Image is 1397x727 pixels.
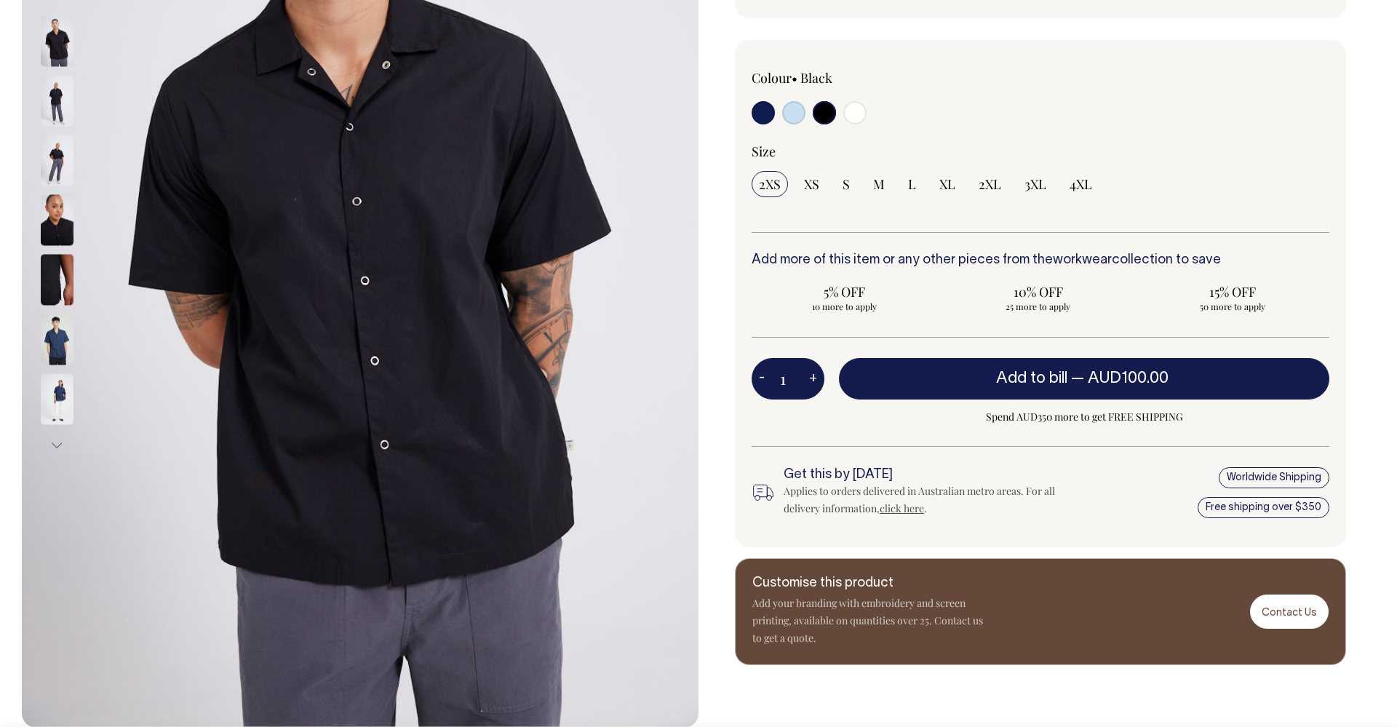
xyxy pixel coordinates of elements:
[1139,279,1325,317] input: 15% OFF 50 more to apply
[866,171,892,197] input: M
[1070,175,1092,193] span: 4XL
[41,314,73,365] img: dark-navy
[1250,595,1329,629] a: Contact Us
[759,175,781,193] span: 2XS
[908,175,916,193] span: L
[1017,171,1054,197] input: 3XL
[752,69,983,87] div: Colour
[1088,371,1169,386] span: AUD100.00
[839,358,1329,399] button: Add to bill —AUD100.00
[979,175,1001,193] span: 2XL
[880,501,924,515] a: click here
[873,175,885,193] span: M
[41,15,73,66] img: black
[839,408,1329,426] span: Spend AUD350 more to get FREE SHIPPING
[41,254,73,305] img: black
[996,371,1067,386] span: Add to bill
[46,429,68,461] button: Next
[804,175,819,193] span: XS
[752,576,985,591] h6: Customise this product
[784,468,1067,482] h6: Get this by [DATE]
[953,283,1124,301] span: 10% OFF
[1147,301,1318,312] span: 50 more to apply
[1053,254,1112,266] a: workwear
[41,75,73,126] img: black
[797,171,827,197] input: XS
[752,171,788,197] input: 2XS
[843,175,850,193] span: S
[1071,371,1172,386] span: —
[835,171,857,197] input: S
[800,69,832,87] label: Black
[752,143,1329,160] div: Size
[901,171,923,197] input: L
[784,482,1067,517] div: Applies to orders delivered in Australian metro areas. For all delivery information, .
[939,175,955,193] span: XL
[752,253,1329,268] h6: Add more of this item or any other pieces from the collection to save
[932,171,963,197] input: XL
[759,301,930,312] span: 10 more to apply
[752,595,985,647] p: Add your branding with embroidery and screen printing, available on quantities over 25. Contact u...
[1147,283,1318,301] span: 15% OFF
[752,365,772,394] button: -
[946,279,1131,317] input: 10% OFF 25 more to apply
[1062,171,1099,197] input: 4XL
[41,373,73,424] img: dark-navy
[953,301,1124,312] span: 25 more to apply
[752,279,937,317] input: 5% OFF 10 more to apply
[792,69,797,87] span: •
[1024,175,1046,193] span: 3XL
[971,171,1008,197] input: 2XL
[759,283,930,301] span: 5% OFF
[41,135,73,186] img: black
[41,194,73,245] img: black
[802,365,824,394] button: +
